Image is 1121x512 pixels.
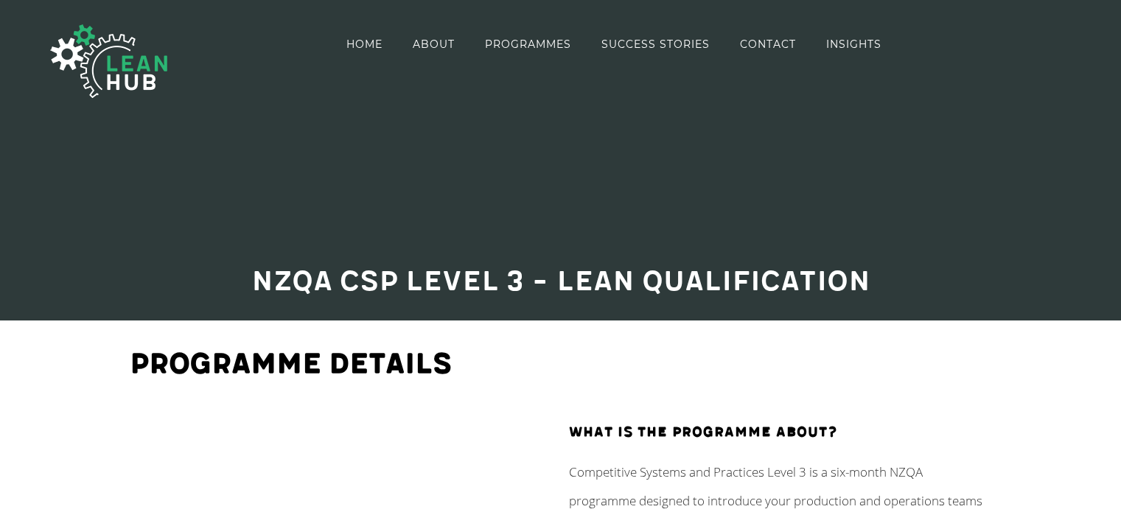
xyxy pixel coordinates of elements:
[826,1,881,86] a: INSIGHTS
[413,39,455,49] span: ABOUT
[130,347,452,382] strong: Programme details
[740,1,796,86] a: CONTACT
[346,39,383,49] span: HOME
[35,9,183,113] img: The Lean Hub | Optimising productivity with Lean Logo
[601,39,710,49] span: SUCCESS STORIES
[740,39,796,49] span: CONTACT
[485,39,571,49] span: PROGRAMMES
[601,1,710,86] a: SUCCESS STORIES
[826,39,881,49] span: INSIGHTS
[251,264,870,299] span: NZQA CSP Level 3 – Lean Qualification
[346,1,383,86] a: HOME
[413,1,455,86] a: ABOUT
[346,1,881,86] nav: Main Menu
[485,1,571,86] a: PROGRAMMES
[569,424,838,441] strong: What is the programme about?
